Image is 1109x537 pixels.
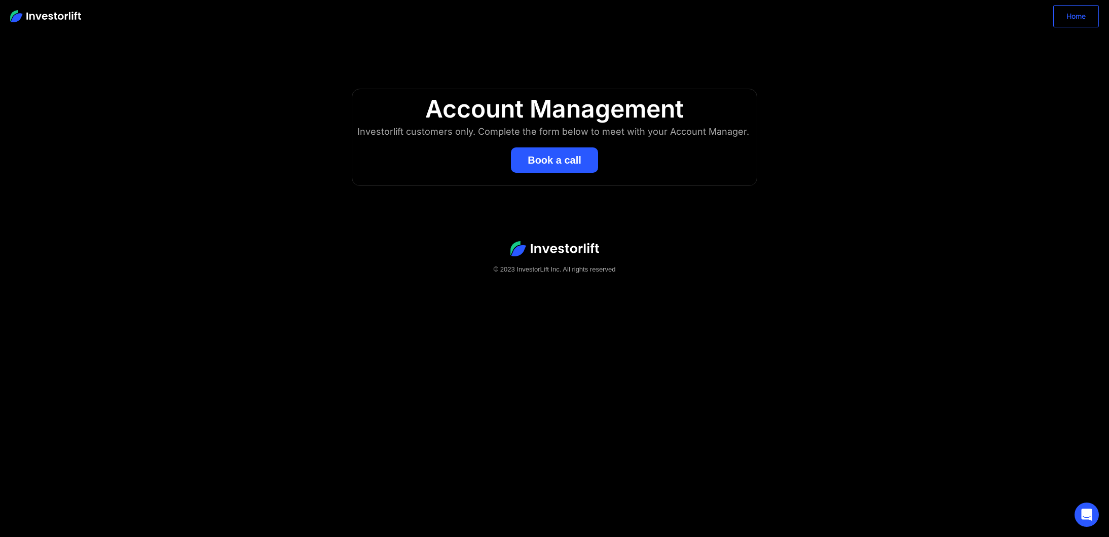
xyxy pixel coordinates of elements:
div: © 2023 InvestorLift Inc. All rights reserved [20,264,1089,275]
a: Home [1053,5,1099,27]
div: Open Intercom Messenger [1075,503,1099,527]
div: Account Management [362,94,747,124]
button: Book a call [511,147,598,173]
div: Investorlift customers only. Complete the form below to meet with your Account Manager. [357,124,752,140]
